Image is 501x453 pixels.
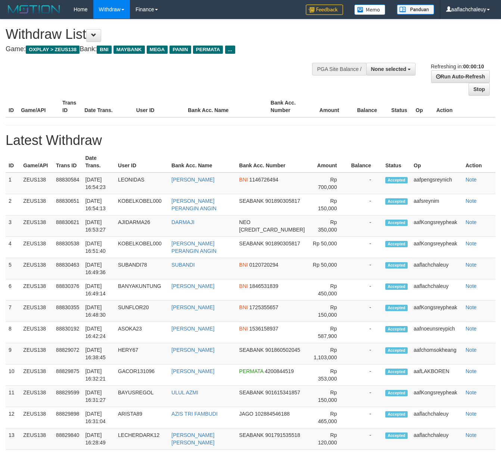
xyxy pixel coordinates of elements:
a: Note [466,177,477,183]
td: ZEUS138 [20,322,53,343]
td: Rp 450,000 [308,279,348,301]
td: ZEUS138 [20,194,53,215]
td: [DATE] 16:31:04 [82,407,115,428]
td: [DATE] 16:49:14 [82,279,115,301]
span: SEABANK [239,241,264,246]
span: 0120720294 [249,262,278,268]
td: SUBANDI78 [115,258,168,279]
span: Accepted [385,411,408,418]
td: - [348,215,382,237]
img: MOTION_logo.png [6,4,62,15]
td: ZEUS138 [20,428,53,450]
td: 88829898 [53,407,82,428]
td: [DATE] 16:54:23 [82,173,115,194]
span: Accepted [385,198,408,205]
td: ZEUS138 [20,364,53,386]
td: - [348,173,382,194]
strong: 00:00:10 [463,63,484,69]
a: [PERSON_NAME] [171,304,214,310]
th: Balance [350,96,388,117]
span: NEO [239,219,250,225]
a: [PERSON_NAME] [171,177,214,183]
span: Accepted [385,347,408,354]
td: Rp 150,000 [308,194,348,215]
td: [DATE] 16:51:40 [82,237,115,258]
td: - [348,407,382,428]
td: aafchomsokheang [411,343,463,364]
span: SEABANK [239,390,264,395]
td: ZEUS138 [20,215,53,237]
td: ZEUS138 [20,301,53,322]
td: aaflachchaleuy [411,428,463,450]
a: [PERSON_NAME] [171,326,214,332]
img: panduan.png [397,4,434,15]
td: 88829072 [53,343,82,364]
td: [DATE] 16:42:24 [82,322,115,343]
td: 88830192 [53,322,82,343]
td: 88830538 [53,237,82,258]
span: Accepted [385,432,408,439]
span: Accepted [385,241,408,247]
th: Status [382,151,411,173]
button: None selected [366,63,416,75]
td: aafKongsreypheak [411,301,463,322]
th: ID [6,151,20,173]
a: Run Auto-Refresh [431,70,490,83]
td: [DATE] 16:49:36 [82,258,115,279]
td: - [348,279,382,301]
td: 88830463 [53,258,82,279]
th: Op [411,151,463,173]
td: 4 [6,237,20,258]
a: AZIS TRI FAMBUDI [171,411,217,417]
span: Accepted [385,305,408,311]
span: 901860502045 [265,347,300,353]
span: Accepted [385,390,408,396]
th: Game/API [18,96,59,117]
td: 6 [6,279,20,301]
td: BAYUSREGOL [115,386,168,407]
img: Feedback.jpg [306,4,343,15]
span: Accepted [385,326,408,332]
td: Rp 50,000 [308,237,348,258]
td: 10 [6,364,20,386]
span: 901890305817 [265,198,300,204]
th: Trans ID [59,96,81,117]
td: aaflachchaleuy [411,407,463,428]
td: 88829875 [53,364,82,386]
a: Note [466,368,477,374]
td: aafsreynim [411,194,463,215]
span: Accepted [385,177,408,183]
th: Date Trans. [81,96,133,117]
td: Rp 150,000 [308,386,348,407]
span: SEABANK [239,432,264,438]
td: 12 [6,407,20,428]
td: [DATE] 16:54:13 [82,194,115,215]
td: 9 [6,343,20,364]
span: Accepted [385,369,408,375]
span: Accepted [385,262,408,269]
a: Note [466,198,477,204]
td: 7 [6,301,20,322]
span: PERMATA [193,46,223,54]
a: Note [466,219,477,225]
td: [DATE] 16:28:49 [82,428,115,450]
a: [PERSON_NAME] PERANGIN ANGIN [171,198,217,211]
span: BNI [239,283,248,289]
span: Refreshing in: [431,63,484,69]
td: ZEUS138 [20,258,53,279]
td: 88829599 [53,386,82,407]
td: 11 [6,386,20,407]
h1: Latest Withdraw [6,133,495,148]
td: 88830376 [53,279,82,301]
span: PERMATA [239,368,264,374]
td: ZEUS138 [20,173,53,194]
td: Rp 350,000 [308,215,348,237]
th: User ID [133,96,185,117]
th: Bank Acc. Name [168,151,236,173]
th: ID [6,96,18,117]
td: ZEUS138 [20,386,53,407]
td: ZEUS138 [20,237,53,258]
h1: Withdraw List [6,27,327,42]
td: Rp 700,000 [308,173,348,194]
th: Bank Acc. Number [236,151,308,173]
